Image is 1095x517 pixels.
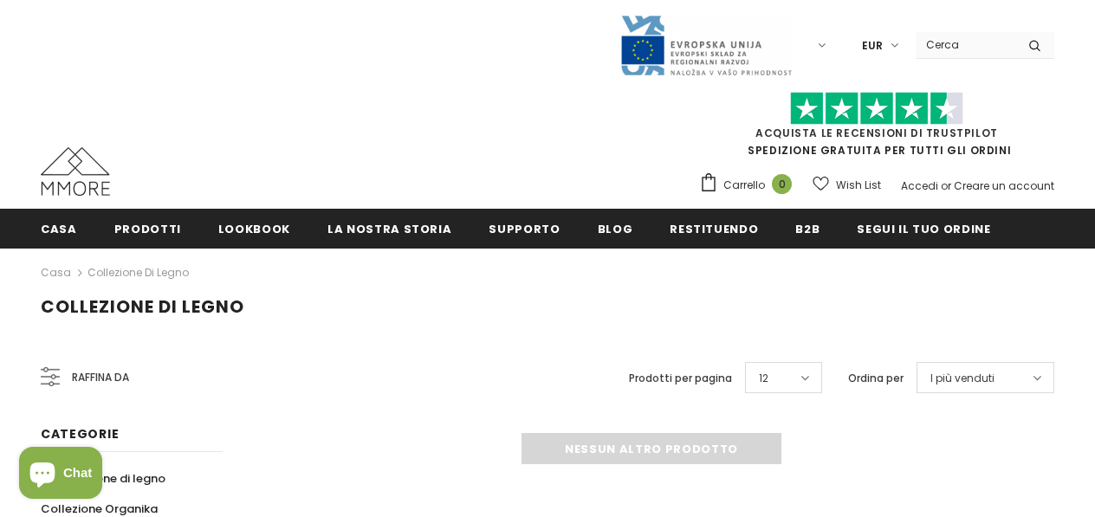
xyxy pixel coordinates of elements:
img: Fidati di Pilot Stars [790,92,963,126]
span: or [941,178,951,193]
a: Blog [598,209,633,248]
span: Carrello [723,177,765,194]
label: Prodotti per pagina [629,370,732,387]
a: Casa [41,209,77,248]
span: Lookbook [218,221,290,237]
span: Collezione di legno [55,470,165,487]
span: Prodotti [114,221,181,237]
span: 12 [759,370,768,387]
input: Search Site [916,32,1015,57]
span: Restituendo [670,221,758,237]
a: Lookbook [218,209,290,248]
a: Segui il tuo ordine [857,209,990,248]
a: B2B [795,209,820,248]
img: Casi MMORE [41,147,110,196]
span: Raffina da [72,368,129,387]
a: Carrello 0 [699,172,800,198]
a: Prodotti [114,209,181,248]
a: Wish List [813,170,881,200]
a: Casa [41,262,71,283]
a: Restituendo [670,209,758,248]
span: B2B [795,221,820,237]
span: I più venduti [930,370,995,387]
span: Wish List [836,177,881,194]
span: Categorie [41,425,119,443]
img: Javni Razpis [619,14,793,77]
label: Ordina per [848,370,904,387]
a: Acquista le recensioni di TrustPilot [755,126,998,140]
a: Accedi [901,178,938,193]
a: supporto [489,209,560,248]
span: SPEDIZIONE GRATUITA PER TUTTI GLI ORDINI [699,100,1054,158]
a: Creare un account [954,178,1054,193]
a: Javni Razpis [619,37,793,52]
span: supporto [489,221,560,237]
span: Segui il tuo ordine [857,221,990,237]
span: La nostra storia [327,221,451,237]
span: Casa [41,221,77,237]
span: Collezione Organika [41,501,158,517]
inbox-online-store-chat: Shopify online store chat [14,447,107,503]
a: La nostra storia [327,209,451,248]
span: 0 [772,174,792,194]
span: Collezione di legno [41,294,244,319]
a: Collezione di legno [87,265,189,280]
span: Blog [598,221,633,237]
span: EUR [862,37,883,55]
